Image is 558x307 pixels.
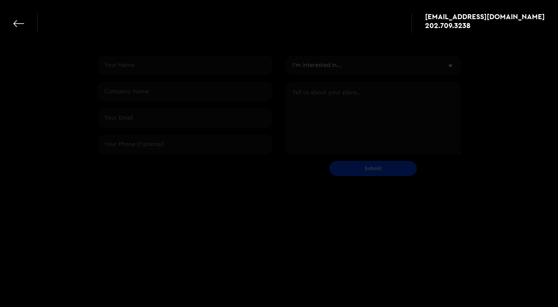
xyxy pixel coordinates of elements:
[98,134,273,154] input: Your Phone (Optional)
[98,55,461,176] form: Contact Request
[98,81,273,101] input: Company Name
[329,161,417,176] input: Submit
[425,22,471,29] div: 202.709.3238
[98,108,273,128] input: Your Email
[98,55,273,75] input: Your Name
[425,22,545,29] a: 202.709.3238
[425,13,545,20] a: [EMAIL_ADDRESS][DOMAIN_NAME]
[134,22,279,40] h1: Let's Make it 'Appen_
